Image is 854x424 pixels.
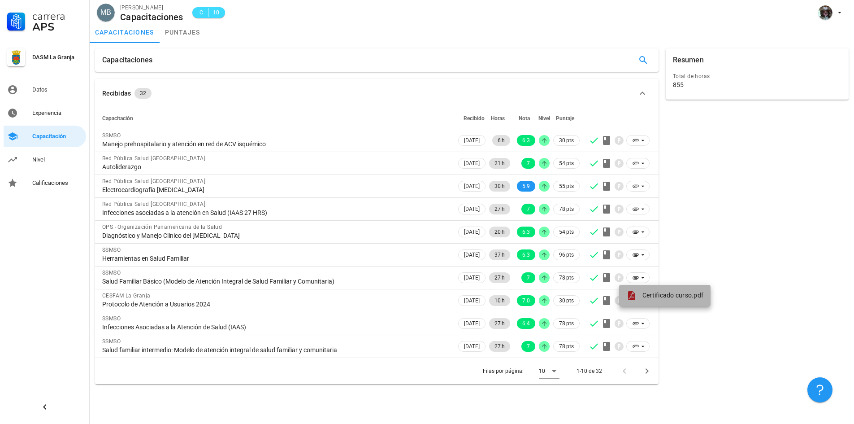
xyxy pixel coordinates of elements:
[642,292,703,299] span: Certificado curso.pdf
[102,224,222,230] span: OPS - Organización Panamericana de la Salud
[456,108,487,129] th: Recibido
[102,48,152,72] div: Capacitaciones
[102,140,449,148] div: Manejo prehospitalario y atención en red de ACV isquémico
[559,319,574,328] span: 78 pts
[102,293,150,299] span: CESFAM La Granja
[102,247,121,253] span: SSMSO
[464,115,485,122] span: Recibido
[537,108,551,129] th: Nivel
[494,295,505,306] span: 10 h
[120,12,183,22] div: Capacitaciones
[102,186,449,194] div: Electrocardiografía [MEDICAL_DATA]
[4,172,86,194] a: Calificaciones
[4,102,86,124] a: Experiencia
[32,179,82,187] div: Calificaciones
[102,163,449,171] div: Autoliderazgo
[90,22,160,43] a: capacitaciones
[559,273,574,282] span: 78 pts
[464,227,480,237] span: [DATE]
[32,11,82,22] div: Carrera
[559,227,574,236] span: 54 pts
[102,315,121,322] span: SSMSO
[102,270,121,276] span: SSMSO
[464,250,480,260] span: [DATE]
[464,341,480,351] span: [DATE]
[527,158,530,169] span: 7
[551,108,581,129] th: Puntaje
[559,136,574,145] span: 30 pts
[140,88,146,99] span: 32
[494,181,505,192] span: 30 h
[494,204,505,214] span: 27 h
[538,115,550,122] span: Nivel
[494,318,505,329] span: 27 h
[102,323,449,331] div: Infecciones Asociadas a la Atención de Salud (IAAS)
[102,88,131,98] div: Recibidas
[198,8,205,17] span: C
[4,126,86,147] a: Capacitación
[32,54,82,61] div: DASM La Granja
[464,181,480,191] span: [DATE]
[102,132,121,139] span: SSMSO
[102,254,449,262] div: Herramientas en Salud Familiar
[102,338,121,345] span: SSMSO
[32,109,82,117] div: Experiencia
[100,4,111,22] span: MB
[120,3,183,12] div: [PERSON_NAME]
[494,249,505,260] span: 37 h
[522,227,530,237] span: 6.3
[559,205,574,214] span: 78 pts
[673,81,684,89] div: 855
[102,201,205,207] span: Red Pública Salud [GEOGRAPHIC_DATA]
[102,232,449,240] div: Diagnóstico y Manejo Clínico del [MEDICAL_DATA]
[559,250,574,259] span: 96 pts
[464,136,480,145] span: [DATE]
[32,133,82,140] div: Capacitación
[559,182,574,191] span: 55 pts
[95,108,456,129] th: Capacitación
[102,115,133,122] span: Capacitación
[487,108,512,129] th: Horas
[519,115,530,122] span: Nota
[527,272,530,283] span: 7
[522,181,530,192] span: 5.9
[464,296,480,306] span: [DATE]
[522,249,530,260] span: 6.3
[32,86,82,93] div: Datos
[527,341,530,352] span: 7
[464,273,480,283] span: [DATE]
[32,156,82,163] div: Nivel
[491,115,505,122] span: Horas
[4,79,86,101] a: Datos
[32,22,82,32] div: APS
[639,363,655,379] button: Página siguiente
[559,159,574,168] span: 54 pts
[494,341,505,352] span: 27 h
[102,346,449,354] div: Salud familiar intermedio: Modelo de atención integral de salud familiar y comunitaria
[522,318,530,329] span: 6.4
[102,178,205,184] span: Red Pública Salud [GEOGRAPHIC_DATA]
[539,367,545,375] div: 10
[494,158,505,169] span: 21 h
[559,296,574,305] span: 30 pts
[673,48,704,72] div: Resumen
[464,204,480,214] span: [DATE]
[95,79,659,108] button: Recibidas 32
[818,5,832,20] div: avatar
[4,149,86,170] a: Nivel
[527,204,530,214] span: 7
[577,367,602,375] div: 1-10 de 32
[102,155,205,162] span: Red Pública Salud [GEOGRAPHIC_DATA]
[160,22,206,43] a: puntajes
[559,342,574,351] span: 78 pts
[556,115,574,122] span: Puntaje
[483,358,559,384] div: Filas por página:
[494,227,505,237] span: 20 h
[464,319,480,328] span: [DATE]
[102,209,449,217] div: Infecciones asociadas a la atención en Salud (IAAS 27 HRS)
[512,108,537,129] th: Nota
[494,272,505,283] span: 27 h
[97,4,115,22] div: avatar
[673,72,841,81] div: Total de horas
[102,277,449,285] div: Salud Familiar Básico (Modelo de Atención Integral de Salud Familiar y Comunitaria)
